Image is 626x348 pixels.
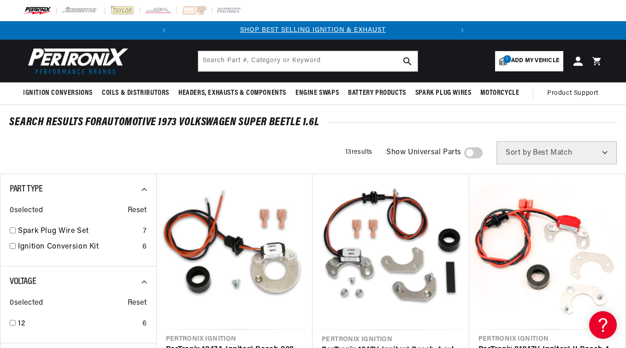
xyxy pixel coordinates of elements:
span: 13 results [345,149,372,156]
input: Search Part #, Category or Keyword [198,51,418,71]
span: Reset [128,297,147,309]
button: Translation missing: en.sections.announcements.previous_announcement [155,21,173,40]
span: Coils & Distributors [102,88,169,98]
span: Sort by [506,149,531,157]
span: Battery Products [348,88,406,98]
span: Product Support [547,88,598,99]
span: Voltage [10,277,36,286]
a: Ignition Conversion Kit [18,241,139,253]
button: Translation missing: en.sections.announcements.next_announcement [453,21,472,40]
summary: Engine Swaps [291,82,343,104]
div: SEARCH RESULTS FOR Automotive 1973 Volkswagen Super Beetle 1.6L [9,118,617,127]
summary: Ignition Conversions [23,82,97,104]
span: 0 selected [10,297,43,309]
img: Pertronix [23,45,129,77]
a: Spark Plug Wire Set [18,226,139,238]
span: Engine Swaps [295,88,339,98]
summary: Coils & Distributors [97,82,174,104]
button: search button [397,51,418,71]
span: Headers, Exhausts & Components [178,88,286,98]
a: 1Add my vehicle [495,51,563,71]
div: Announcement [173,25,453,35]
a: SHOP BEST SELLING IGNITION & EXHAUST [240,27,386,34]
span: Ignition Conversions [23,88,93,98]
div: 1 of 2 [173,25,453,35]
span: 0 selected [10,205,43,217]
span: Spark Plug Wires [415,88,472,98]
select: Sort by [496,141,617,164]
span: Reset [128,205,147,217]
summary: Product Support [547,82,603,104]
div: 6 [142,318,147,330]
div: 7 [143,226,147,238]
a: 12 [18,318,139,330]
span: Show Universal Parts [386,147,461,159]
span: Add my vehicle [511,57,559,65]
summary: Motorcycle [476,82,524,104]
summary: Battery Products [343,82,411,104]
span: 1 [503,55,511,63]
summary: Headers, Exhausts & Components [174,82,291,104]
span: Part Type [10,185,42,194]
span: Motorcycle [480,88,519,98]
div: 6 [142,241,147,253]
summary: Spark Plug Wires [411,82,476,104]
